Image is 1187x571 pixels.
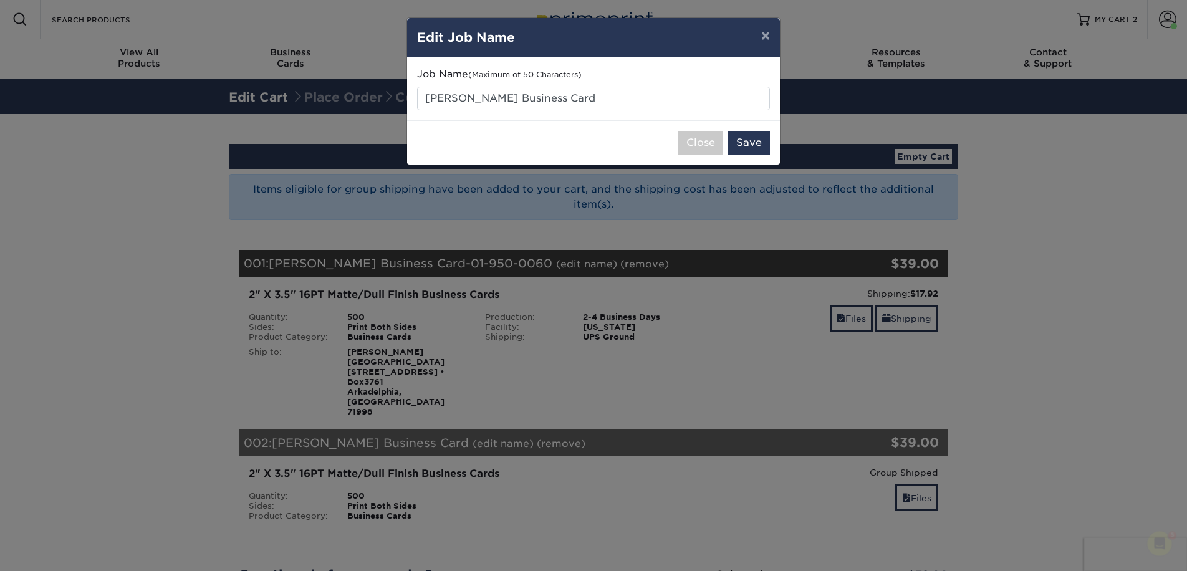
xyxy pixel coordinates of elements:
h4: Edit Job Name [417,28,770,47]
button: × [751,18,780,53]
span: 5 [1170,529,1180,539]
button: Close [678,131,723,155]
button: Save [728,131,770,155]
label: Job Name [417,67,582,82]
input: Descriptive Name [417,87,770,110]
iframe: Intercom live chat [1145,529,1175,559]
small: (Maximum of 50 Characters) [468,70,582,79]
